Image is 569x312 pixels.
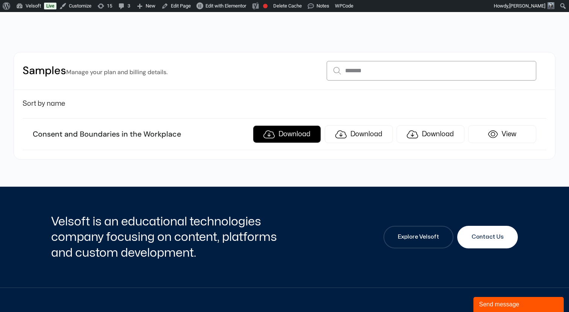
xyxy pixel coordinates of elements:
[263,4,268,8] div: Focus keyphrase not set
[398,233,439,242] span: Explore Velsoft
[473,295,565,312] iframe: chat widget
[205,3,246,9] span: Edit with Elementor
[253,125,321,143] a: Download
[23,64,167,78] h2: Samples
[468,125,536,143] a: View
[472,233,504,242] span: Contact Us
[509,3,545,9] span: [PERSON_NAME]
[44,3,56,9] a: Live
[457,226,518,248] a: Contact Us
[66,68,167,76] small: Manage your plan and billing details.
[383,226,453,248] a: Explore Velsoft
[397,125,465,143] a: Download
[33,129,249,139] h3: Consent and Boundaries in the Workplace
[51,214,283,261] h2: Velsoft is an educational technologies company focusing on content, platforms and custom developm...
[23,100,65,107] span: Sort by name
[325,125,393,143] a: Download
